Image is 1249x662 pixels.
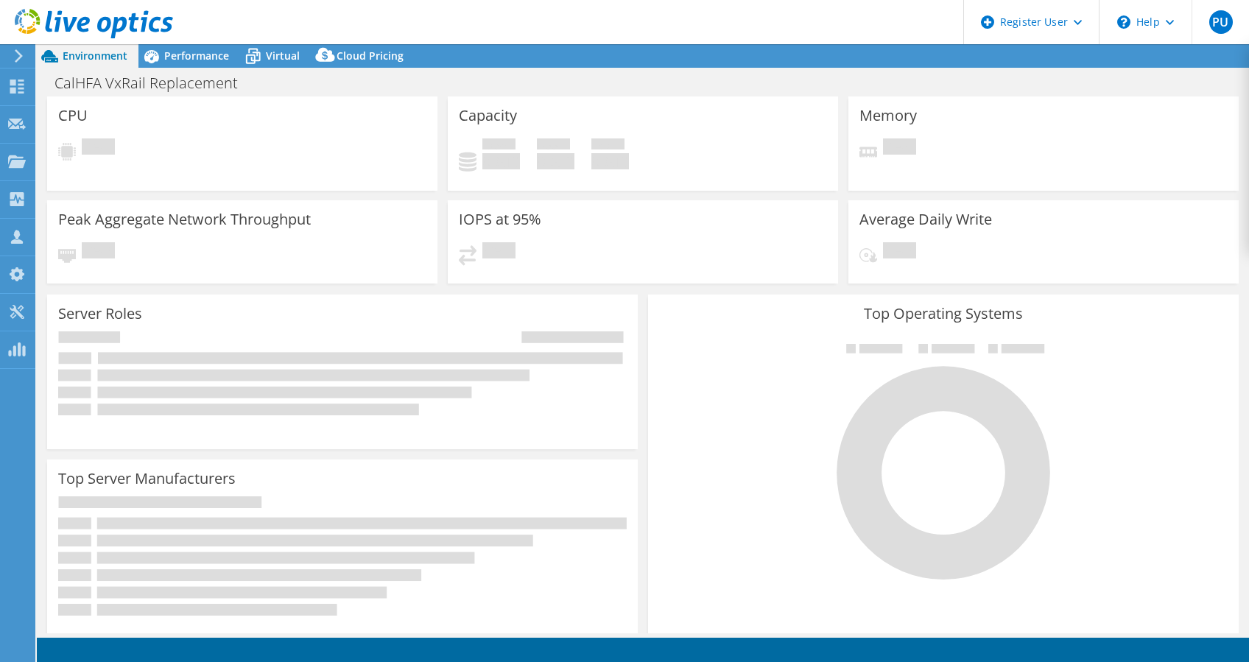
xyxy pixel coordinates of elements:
[591,153,629,169] h4: 0 GiB
[859,211,992,228] h3: Average Daily Write
[58,471,236,487] h3: Top Server Manufacturers
[482,138,516,153] span: Used
[1117,15,1130,29] svg: \n
[48,75,261,91] h1: CalHFA VxRail Replacement
[82,242,115,262] span: Pending
[58,306,142,322] h3: Server Roles
[659,306,1228,322] h3: Top Operating Systems
[859,108,917,124] h3: Memory
[1209,10,1233,34] span: PU
[266,49,300,63] span: Virtual
[482,153,520,169] h4: 0 GiB
[883,242,916,262] span: Pending
[82,138,115,158] span: Pending
[883,138,916,158] span: Pending
[537,138,570,153] span: Free
[459,108,517,124] h3: Capacity
[482,242,516,262] span: Pending
[58,211,311,228] h3: Peak Aggregate Network Throughput
[164,49,229,63] span: Performance
[63,49,127,63] span: Environment
[459,211,541,228] h3: IOPS at 95%
[337,49,404,63] span: Cloud Pricing
[591,138,624,153] span: Total
[58,108,88,124] h3: CPU
[537,153,574,169] h4: 0 GiB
